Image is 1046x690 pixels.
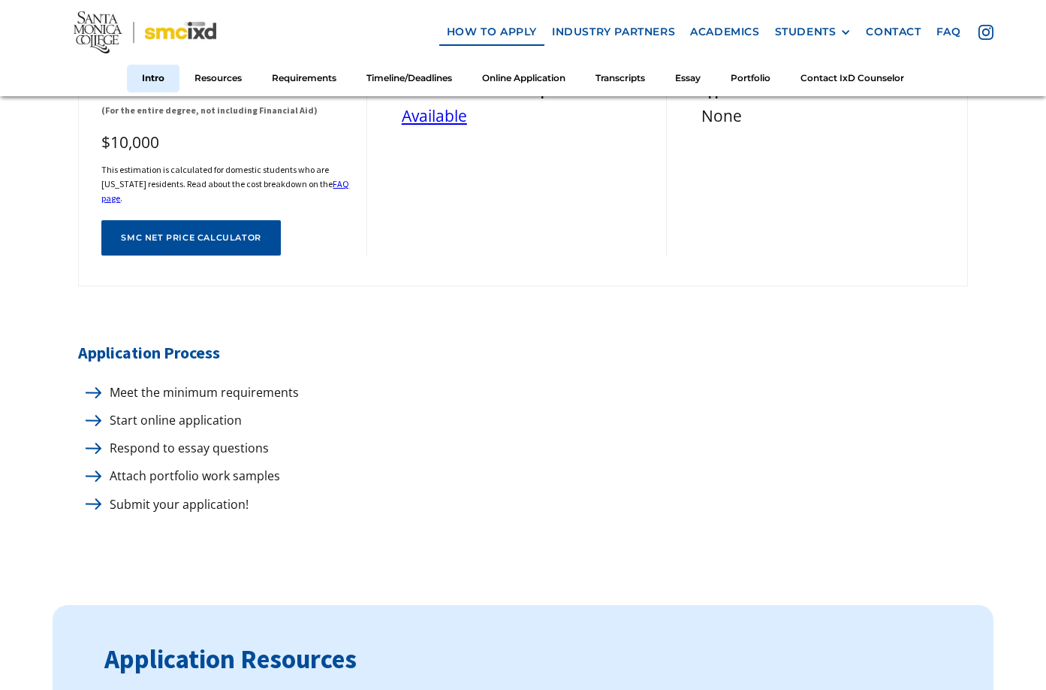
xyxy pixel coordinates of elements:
p: Attach portfolio work samples [102,466,280,486]
div: $10,000 [101,129,351,156]
div: STUDENTS [775,26,852,38]
a: Portfolio [716,65,785,92]
div: None [701,103,951,130]
a: Online Application [467,65,580,92]
p: Meet the minimum requirements [102,383,299,403]
a: industry partners [544,18,683,46]
h5: Application Process [78,339,967,367]
a: SMC net price calculator [101,220,280,256]
div: STUDENTS [775,26,836,38]
a: how to apply [439,18,544,46]
img: icon - instagram [978,25,993,40]
a: Contact IxD Counselor [785,65,919,92]
a: Transcripts [580,65,660,92]
a: Requirements [257,65,351,92]
a: Timeline/Deadlines [351,65,467,92]
a: Resources [179,65,257,92]
a: Essay [660,65,716,92]
p: Respond to essay questions [102,438,269,458]
img: Santa Monica College - SMC IxD logo [74,11,216,53]
a: contact [858,18,928,46]
a: Intro [127,65,179,92]
p: Submit your application! [102,495,249,515]
h3: Application Resources [104,641,941,678]
h6: (For the entire degree, not including Financial Aid) [101,103,351,117]
a: Available [402,105,467,126]
p: Start online application [102,410,242,431]
h6: This estimation is calculated for domestic students who are [US_STATE] residents. Read about the ... [101,162,351,206]
div: SMC net price calculator [121,233,261,243]
a: faq [929,18,969,46]
a: Academics [683,18,767,46]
